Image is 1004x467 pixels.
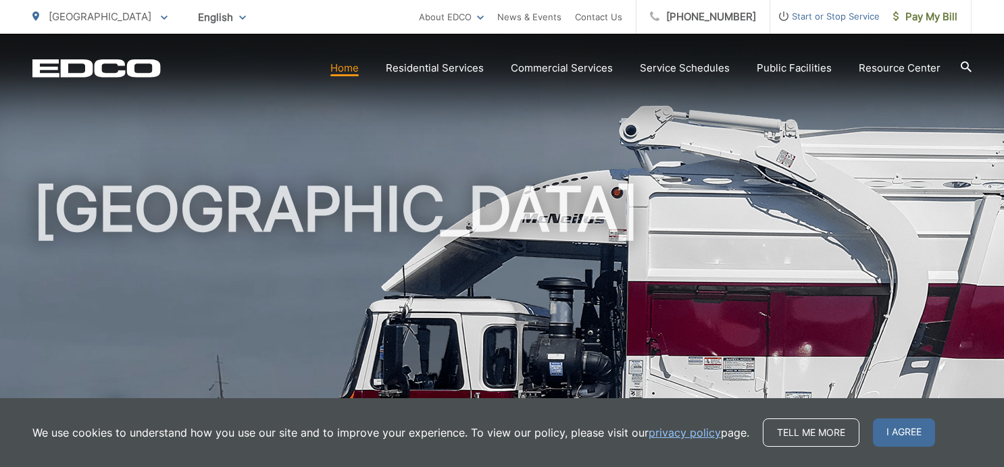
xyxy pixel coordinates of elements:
[32,424,749,441] p: We use cookies to understand how you use our site and to improve your experience. To view our pol...
[511,60,613,76] a: Commercial Services
[32,59,161,78] a: EDCD logo. Return to the homepage.
[763,418,859,447] a: Tell me more
[893,9,957,25] span: Pay My Bill
[859,60,940,76] a: Resource Center
[386,60,484,76] a: Residential Services
[649,424,721,441] a: privacy policy
[49,10,151,23] span: [GEOGRAPHIC_DATA]
[419,9,484,25] a: About EDCO
[330,60,359,76] a: Home
[497,9,561,25] a: News & Events
[188,5,256,29] span: English
[873,418,935,447] span: I agree
[757,60,832,76] a: Public Facilities
[575,9,622,25] a: Contact Us
[640,60,730,76] a: Service Schedules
